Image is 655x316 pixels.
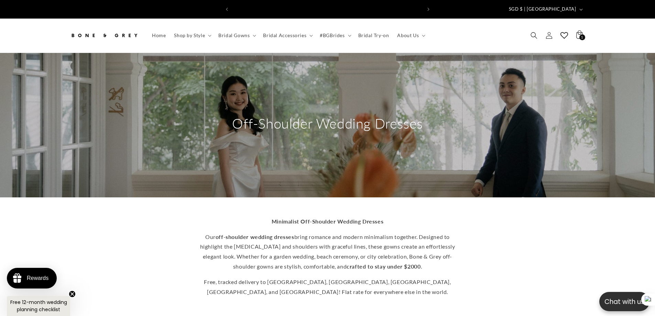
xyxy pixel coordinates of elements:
[599,292,649,311] button: Open chatbox
[316,28,354,43] summary: #BGBrides
[174,32,205,39] span: Shop by Style
[347,263,421,270] strong: crafted to stay under $2000
[505,3,586,16] button: SGD $ | [GEOGRAPHIC_DATA]
[509,6,576,13] span: SGD $ | [GEOGRAPHIC_DATA]
[599,297,649,307] p: Chat with us
[358,32,389,39] span: Bridal Try-on
[320,32,345,39] span: #BGBrides
[526,28,542,43] summary: Search
[219,3,234,16] button: Previous announcement
[397,32,419,39] span: About Us
[263,32,306,39] span: Bridal Accessories
[170,28,214,43] summary: Shop by Style
[194,232,462,272] p: Our bring romance and modern minimalism together. Designed to highlight the [MEDICAL_DATA] and sh...
[354,28,393,43] a: Bridal Try-on
[67,25,141,46] a: Bone and Grey Bridal
[218,32,250,39] span: Bridal Gowns
[581,34,583,40] span: 1
[148,28,170,43] a: Home
[393,28,428,43] summary: About Us
[259,28,316,43] summary: Bridal Accessories
[421,3,436,16] button: Next announcement
[194,277,462,297] p: Free, tracked delivery to [GEOGRAPHIC_DATA], [GEOGRAPHIC_DATA], [GEOGRAPHIC_DATA], [GEOGRAPHIC_DA...
[69,291,76,297] button: Close teaser
[152,32,166,39] span: Home
[27,275,48,281] div: Rewards
[232,115,423,132] h2: Off-Shoulder Wedding Dresses
[272,218,383,225] strong: Minimalist Off-Shoulder Wedding Dresses
[214,28,259,43] summary: Bridal Gowns
[70,28,139,43] img: Bone and Grey Bridal
[216,233,294,240] strong: off-shoulder wedding dresses
[10,299,67,313] span: Free 12-month wedding planning checklist
[7,296,70,316] div: Free 12-month wedding planning checklistClose teaser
